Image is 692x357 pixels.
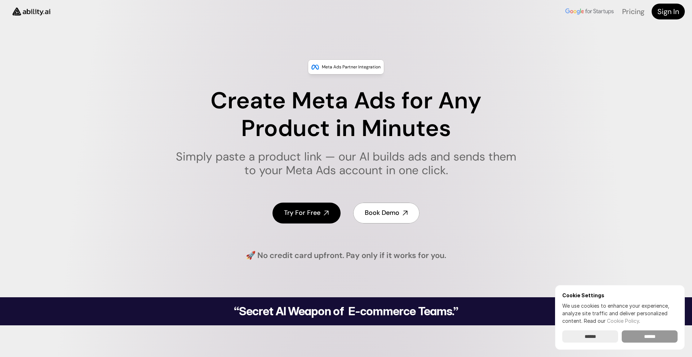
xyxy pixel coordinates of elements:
h4: Book Demo [365,208,399,217]
span: Read our . [584,318,640,324]
a: Pricing [622,7,644,16]
h1: Create Meta Ads for Any Product in Minutes [171,87,521,143]
img: tab_keywords_by_traffic_grey.svg [76,42,82,48]
p: Meta Ads Partner Integration [322,63,381,71]
a: Sign In [652,4,685,19]
div: Domínio [38,42,55,47]
p: We use cookies to enhance your experience, analyze site traffic and deliver personalized content. [562,302,678,325]
img: website_grey.svg [12,19,17,24]
a: Cookie Policy [607,318,639,324]
h4: Sign In [657,6,679,17]
h2: “Secret AI Weapon of E-commerce Teams.” [216,306,476,317]
div: Domínio: [URL] [19,19,53,24]
a: Book Demo [353,203,420,223]
div: Palavras-chave [84,42,116,47]
img: logo_orange.svg [12,12,17,17]
div: v 4.0.25 [20,12,35,17]
h1: Simply paste a product link — our AI builds ads and sends them to your Meta Ads account in one cl... [171,150,521,177]
h4: Try For Free [284,208,320,217]
h6: Cookie Settings [562,292,678,298]
img: tab_domain_overview_orange.svg [30,42,36,48]
h4: 🚀 No credit card upfront. Pay only if it works for you. [246,250,446,261]
a: Try For Free [272,203,341,223]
